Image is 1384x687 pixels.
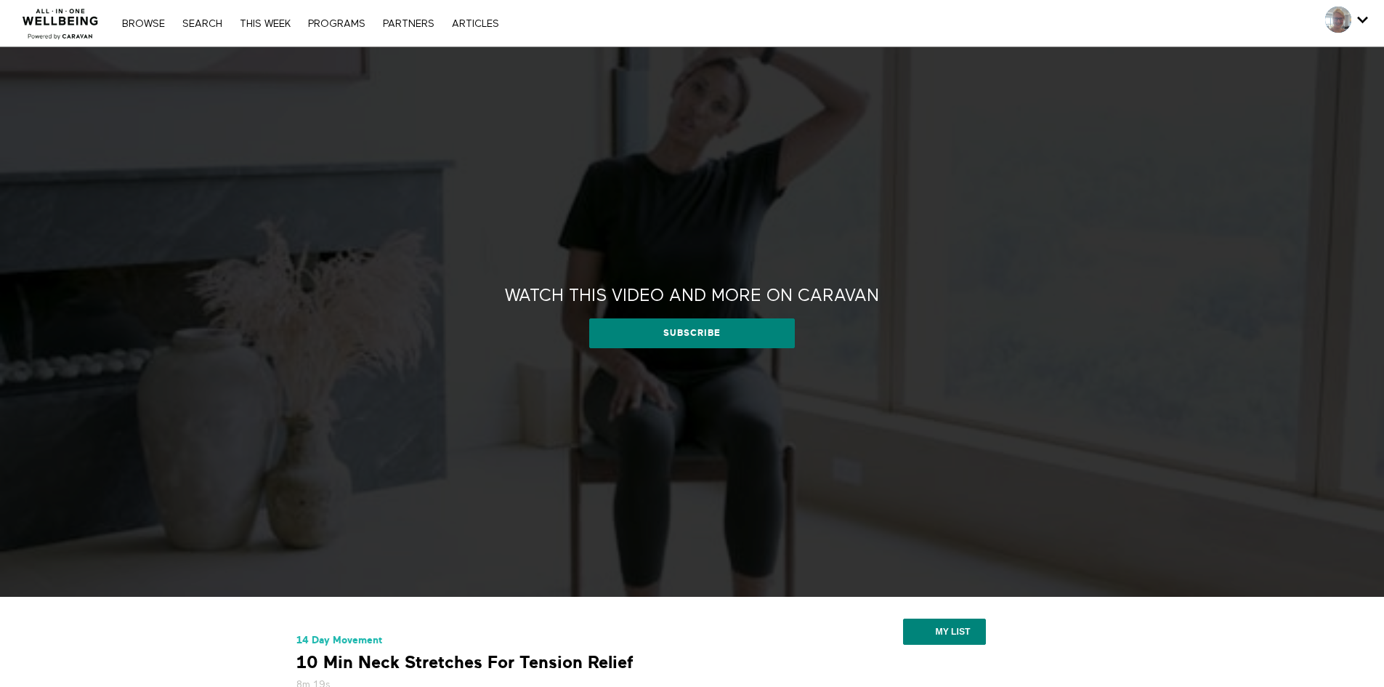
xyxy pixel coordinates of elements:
[505,285,879,308] h2: Watch this video and more on CARAVAN
[301,19,373,29] a: PROGRAMS
[296,651,634,674] strong: 10 Min Neck Stretches For Tension Relief
[903,619,985,645] button: My list
[232,19,298,29] a: THIS WEEK
[115,16,506,31] nav: Primary
[589,318,795,347] a: Subscribe
[175,19,230,29] a: Search
[445,19,506,29] a: ARTICLES
[376,19,442,29] a: PARTNERS
[296,635,382,646] a: 14 Day Movement
[115,19,172,29] a: Browse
